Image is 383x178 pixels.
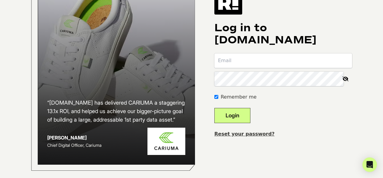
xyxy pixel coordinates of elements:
a: Reset your password? [214,131,275,137]
div: Open Intercom Messenger [362,157,377,172]
h1: Log in to [DOMAIN_NAME] [214,22,352,46]
button: Login [214,108,250,123]
h2: “[DOMAIN_NAME] has delivered CARIUMA a staggering 13.1x ROI, and helped us achieve our bigger-pic... [47,99,185,124]
span: Chief Digital Officer, Cariuma [47,143,101,148]
input: Email [214,53,352,68]
img: Cariuma [147,128,185,155]
strong: [PERSON_NAME] [47,135,87,141]
label: Remember me [221,93,256,101]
